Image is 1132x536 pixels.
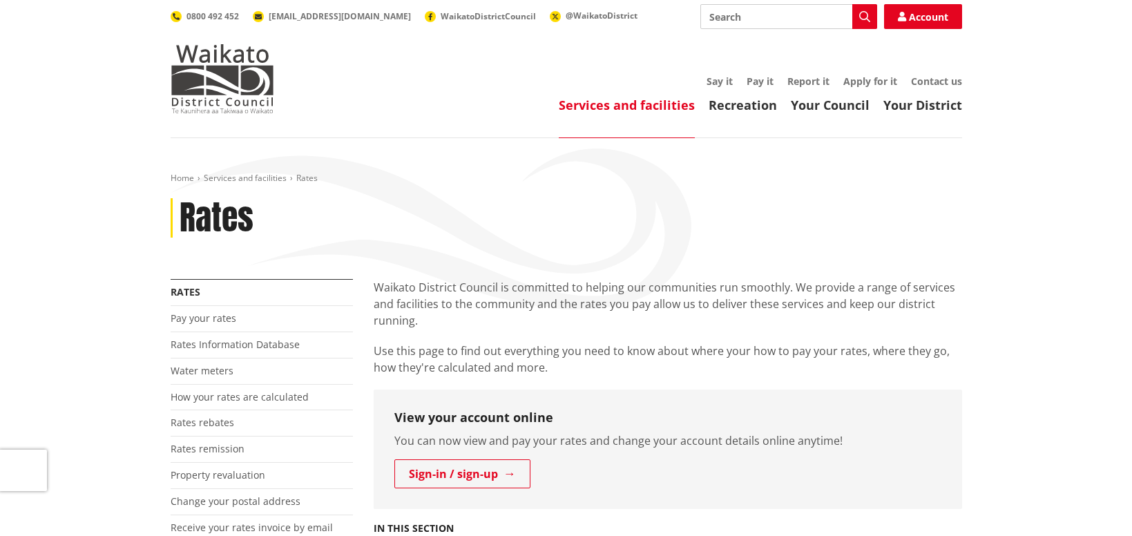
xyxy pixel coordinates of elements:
[394,410,941,425] h3: View your account online
[171,312,236,325] a: Pay your rates
[787,75,829,88] a: Report it
[884,4,962,29] a: Account
[709,97,777,113] a: Recreation
[911,75,962,88] a: Contact us
[171,364,233,377] a: Water meters
[171,442,244,455] a: Rates remission
[171,173,962,184] nav: breadcrumb
[186,10,239,22] span: 0800 492 452
[550,10,637,21] a: @WaikatoDistrict
[747,75,774,88] a: Pay it
[204,172,287,184] a: Services and facilities
[171,10,239,22] a: 0800 492 452
[883,97,962,113] a: Your District
[171,390,309,403] a: How your rates are calculated
[791,97,870,113] a: Your Council
[394,459,530,488] a: Sign-in / sign-up
[171,468,265,481] a: Property revaluation
[374,523,454,535] h5: In this section
[171,172,194,184] a: Home
[171,44,274,113] img: Waikato District Council - Te Kaunihera aa Takiwaa o Waikato
[566,10,637,21] span: @WaikatoDistrict
[171,495,300,508] a: Change your postal address
[171,338,300,351] a: Rates Information Database
[171,521,333,534] a: Receive your rates invoice by email
[843,75,897,88] a: Apply for it
[180,198,253,238] h1: Rates
[171,285,200,298] a: Rates
[253,10,411,22] a: [EMAIL_ADDRESS][DOMAIN_NAME]
[374,279,962,329] p: Waikato District Council is committed to helping our communities run smoothly. We provide a range...
[374,343,962,376] p: Use this page to find out everything you need to know about where your how to pay your rates, whe...
[394,432,941,449] p: You can now view and pay your rates and change your account details online anytime!
[269,10,411,22] span: [EMAIL_ADDRESS][DOMAIN_NAME]
[296,172,318,184] span: Rates
[700,4,877,29] input: Search input
[425,10,536,22] a: WaikatoDistrictCouncil
[171,416,234,429] a: Rates rebates
[441,10,536,22] span: WaikatoDistrictCouncil
[559,97,695,113] a: Services and facilities
[707,75,733,88] a: Say it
